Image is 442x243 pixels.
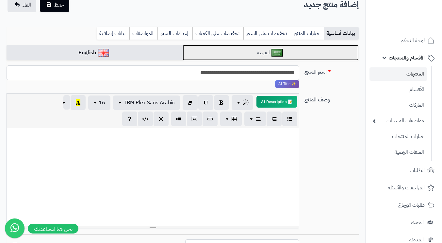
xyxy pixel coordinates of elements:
img: العربية [271,49,283,57]
span: العملاء [411,218,424,227]
span: المراجعات والأسئلة [388,183,425,192]
a: المنتجات [369,67,427,81]
button: 16 [88,95,110,110]
span: IBM Plex Sans Arabic [125,99,175,107]
a: طلبات الإرجاع [369,197,438,213]
a: الأقسام [369,82,427,96]
a: خيارات المنتجات [369,130,427,144]
a: الملفات الرقمية [369,145,427,159]
a: تخفيضات على الكميات [192,27,243,40]
label: اسم المنتج [302,65,361,76]
a: English [7,45,183,61]
a: الطلبات [369,163,438,178]
a: بيانات إضافية [97,27,129,40]
a: الماركات [369,98,427,112]
a: خيارات المنتج [291,27,324,40]
img: English [98,49,109,57]
span: حفظ [54,1,64,9]
a: مواصفات المنتجات [369,114,427,128]
span: لوحة التحكم [401,36,425,45]
a: العملاء [369,215,438,230]
a: إعدادات السيو [157,27,192,40]
span: انقر لاستخدام رفيقك الذكي [275,80,299,88]
span: الأقسام والمنتجات [389,53,425,62]
a: بيانات أساسية [324,27,359,40]
a: المواصفات [129,27,157,40]
span: 16 [99,99,105,107]
span: الغاء [23,1,31,9]
a: لوحة التحكم [369,33,438,48]
span: الطلبات [410,166,425,175]
button: 📝 AI Description [256,96,297,108]
button: IBM Plex Sans Arabic [113,95,180,110]
a: العربية [183,45,359,61]
a: المراجعات والأسئلة [369,180,438,196]
span: طلبات الإرجاع [398,200,425,210]
a: تخفيضات على السعر [243,27,291,40]
label: وصف المنتج [302,93,361,104]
